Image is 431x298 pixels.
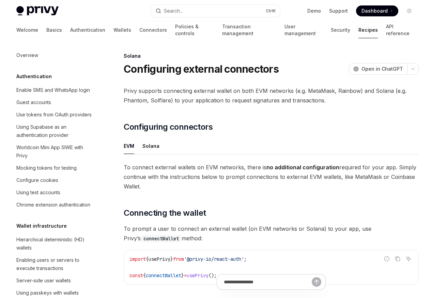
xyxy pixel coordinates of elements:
div: Using Supabase as an authentication provider [16,123,94,139]
span: Ctrl K [266,8,276,14]
h5: Wallet infrastructure [16,222,67,230]
a: Using Supabase as an authentication provider [11,121,98,141]
a: Support [329,8,348,14]
a: Enable SMS and WhatsApp login [11,84,98,96]
div: Hierarchical deterministic (HD) wallets [16,236,94,252]
a: Worldcoin Mini App SIWE with Privy [11,141,98,162]
a: Using test accounts [11,186,98,199]
a: Hierarchical deterministic (HD) wallets [11,233,98,254]
div: Solana [142,138,159,154]
a: Policies & controls [175,22,214,38]
strong: no additional configuration [266,164,339,171]
a: Guest accounts [11,96,98,109]
a: Welcome [16,22,38,38]
a: Use tokens from OAuth providers [11,109,98,121]
a: Server-side user wallets [11,274,98,287]
span: = [184,272,187,279]
span: } [181,272,184,279]
a: Basics [46,22,62,38]
button: Open search [151,5,280,17]
div: Chrome extension authentication [16,201,90,209]
span: Connecting the wallet [124,208,206,218]
a: Security [331,22,350,38]
button: Send message [312,277,321,287]
a: Overview [11,49,98,61]
button: Report incorrect code [382,254,391,263]
span: Dashboard [361,8,388,14]
a: Connectors [139,22,167,38]
span: To prompt a user to connect an external wallet (on EVM networks or Solana) to your app, use Privy... [124,224,419,243]
a: Authentication [70,22,105,38]
button: Open in ChatGPT [349,63,407,75]
span: { [143,272,146,279]
a: User management [284,22,323,38]
span: To connect external wallets on EVM networks, there is required for your app. Simply continue with... [124,162,419,191]
h5: Authentication [16,72,52,81]
div: Use tokens from OAuth providers [16,111,92,119]
h1: Configuring external connectors [124,63,279,75]
span: usePrivy [149,256,170,262]
button: Copy the contents from the code block [393,254,402,263]
span: connectWallet [146,272,181,279]
div: EVM [124,138,134,154]
span: usePrivy [187,272,209,279]
span: const [129,272,143,279]
a: Transaction management [222,22,276,38]
a: Dashboard [356,5,398,16]
span: { [146,256,149,262]
div: Mocking tokens for testing [16,164,77,172]
span: Open in ChatGPT [361,66,403,72]
a: Chrome extension authentication [11,199,98,211]
span: (); [209,272,217,279]
div: Overview [16,51,38,59]
img: light logo [16,6,59,16]
a: Enabling users or servers to execute transactions [11,254,98,274]
span: '@privy-io/react-auth' [184,256,244,262]
a: Configure cookies [11,174,98,186]
span: Privy supports connecting external wallet on both EVM networks (e.g. MetaMask, Rainbow) and Solan... [124,86,419,105]
code: connectWallet [141,235,182,242]
div: Worldcoin Mini App SIWE with Privy [16,143,94,160]
div: Configure cookies [16,176,58,184]
div: Search... [164,7,183,15]
button: Toggle dark mode [404,5,415,16]
div: Server-side user wallets [16,276,71,285]
div: Using passkeys with wallets [16,289,79,297]
div: Solana [124,53,419,59]
a: Mocking tokens for testing [11,162,98,174]
div: Enable SMS and WhatsApp login [16,86,90,94]
div: Using test accounts [16,188,60,197]
span: Configuring connectors [124,122,213,132]
input: Ask a question... [224,274,312,289]
a: API reference [386,22,415,38]
span: } [170,256,173,262]
div: Enabling users or servers to execute transactions [16,256,94,272]
a: Wallets [113,22,131,38]
a: Recipes [358,22,378,38]
a: Demo [307,8,321,14]
span: ; [244,256,247,262]
span: import [129,256,146,262]
div: Guest accounts [16,98,51,107]
button: Ask AI [404,254,413,263]
span: from [173,256,184,262]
